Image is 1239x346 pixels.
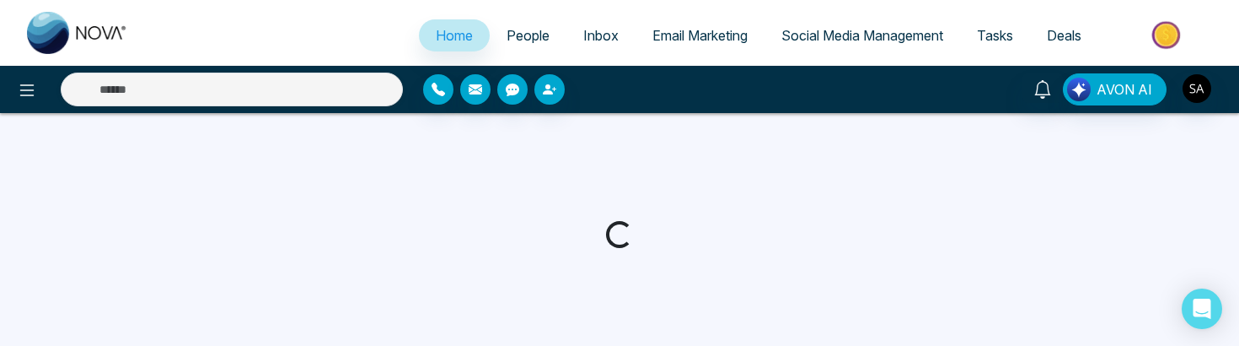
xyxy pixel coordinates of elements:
[1063,73,1167,105] button: AVON AI
[1030,19,1098,51] a: Deals
[27,12,128,54] img: Nova CRM Logo
[764,19,960,51] a: Social Media Management
[977,27,1013,44] span: Tasks
[1183,74,1211,103] img: User Avatar
[566,19,636,51] a: Inbox
[1182,289,1222,329] div: Open Intercom Messenger
[583,27,619,44] span: Inbox
[1067,78,1091,101] img: Lead Flow
[652,27,748,44] span: Email Marketing
[960,19,1030,51] a: Tasks
[636,19,764,51] a: Email Marketing
[1107,16,1229,54] img: Market-place.gif
[781,27,943,44] span: Social Media Management
[1097,79,1152,100] span: AVON AI
[1047,27,1081,44] span: Deals
[436,27,473,44] span: Home
[507,27,550,44] span: People
[490,19,566,51] a: People
[419,19,490,51] a: Home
